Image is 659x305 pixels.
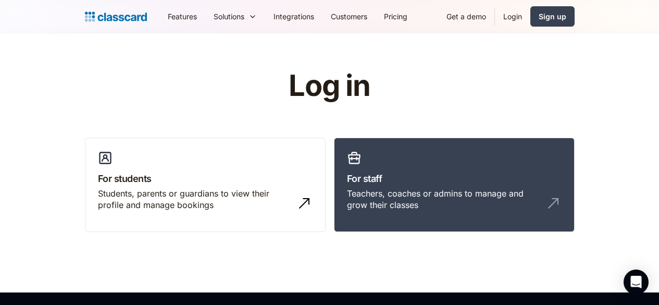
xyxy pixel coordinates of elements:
a: Integrations [265,5,322,28]
div: Solutions [205,5,265,28]
a: Login [495,5,530,28]
a: For staffTeachers, coaches or admins to manage and grow their classes [334,138,575,233]
a: home [85,9,147,24]
a: Pricing [376,5,416,28]
div: Students, parents or guardians to view their profile and manage bookings [98,188,292,211]
div: Sign up [539,11,566,22]
div: Teachers, coaches or admins to manage and grow their classes [347,188,541,211]
a: Sign up [530,6,575,27]
h3: For staff [347,172,562,186]
a: Features [159,5,205,28]
a: Customers [322,5,376,28]
a: For studentsStudents, parents or guardians to view their profile and manage bookings [85,138,326,233]
div: Open Intercom Messenger [624,270,649,295]
h1: Log in [164,70,495,102]
a: Get a demo [438,5,494,28]
h3: For students [98,172,313,186]
div: Solutions [214,11,244,22]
